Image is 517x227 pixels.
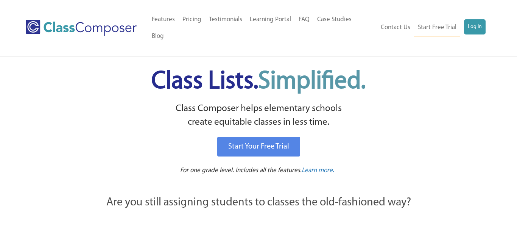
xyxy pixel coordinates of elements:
a: Log In [464,19,486,34]
p: Class Composer helps elementary schools create equitable classes in less time. [64,102,453,130]
span: Start Your Free Trial [228,143,289,150]
img: Class Composer [26,20,136,36]
nav: Header Menu [148,11,375,45]
a: Start Your Free Trial [217,137,300,157]
a: Pricing [179,11,205,28]
a: Case Studies [313,11,355,28]
p: Are you still assigning students to classes the old-fashioned way? [65,194,452,211]
a: Learning Portal [246,11,295,28]
span: Class Lists. [151,69,366,94]
nav: Header Menu [375,19,485,36]
a: Start Free Trial [414,19,460,36]
span: Learn more. [302,167,334,174]
span: Simplified. [258,69,366,94]
span: For one grade level. Includes all the features. [180,167,302,174]
a: FAQ [295,11,313,28]
a: Blog [148,28,168,45]
a: Learn more. [302,166,334,175]
a: Features [148,11,179,28]
a: Testimonials [205,11,246,28]
a: Contact Us [377,19,414,36]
